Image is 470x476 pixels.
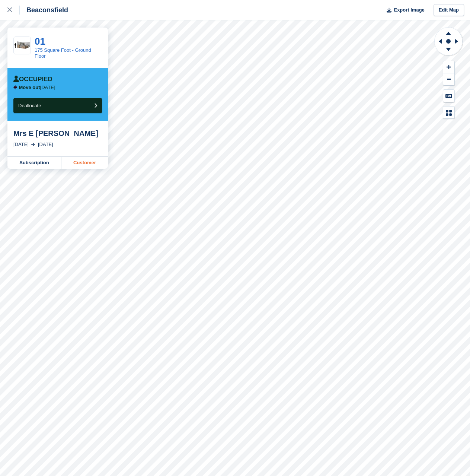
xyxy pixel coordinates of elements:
[19,85,55,91] p: [DATE]
[13,98,102,113] button: Deallocate
[18,103,41,108] span: Deallocate
[382,4,425,16] button: Export Image
[443,73,454,86] button: Zoom Out
[7,157,61,169] a: Subscription
[38,141,53,148] div: [DATE]
[35,47,91,59] a: 175 Square Foot - Ground Floor
[19,85,40,90] span: Move out
[31,143,35,146] img: arrow-right-light-icn-cde0832a797a2874e46488d9cf13f60e5c3a73dbe684e267c42b8395dfbc2abf.svg
[13,76,52,83] div: Occupied
[13,85,17,89] img: arrow-left-icn-90495f2de72eb5bd0bd1c3c35deca35cc13f817d75bef06ecd7c0b315636ce7e.svg
[14,39,31,52] img: 175-sqft-unit.jpg
[13,141,29,148] div: [DATE]
[434,4,464,16] a: Edit Map
[443,90,454,102] button: Keyboard Shortcuts
[61,157,108,169] a: Customer
[20,6,68,15] div: Beaconsfield
[13,129,102,138] div: Mrs E [PERSON_NAME]
[35,36,45,47] a: 01
[443,61,454,73] button: Zoom In
[394,6,424,14] span: Export Image
[443,107,454,119] button: Map Legend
